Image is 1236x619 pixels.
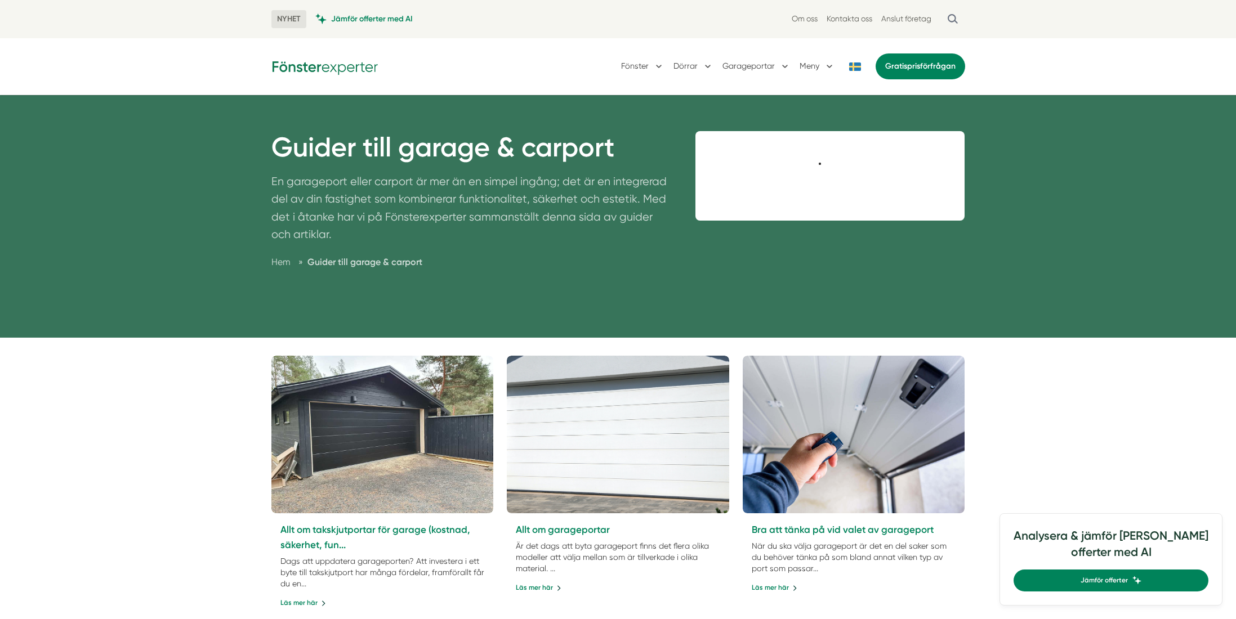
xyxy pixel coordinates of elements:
img: garageportar [507,356,729,513]
p: Dags att uppdatera garageporten? Att investera i ett byte till takskjutport har många fördelar, f... [280,555,485,589]
a: Gratisprisförfrågan [876,53,965,79]
button: Öppna sök [940,9,965,29]
p: Är det dags att byta garageport finns det flera olika modeller att välja mellan som är tillverkad... [516,540,720,574]
span: Gratis [885,61,907,71]
a: Läs mer här [516,582,561,593]
img: Takskjutport garage, takskjutport [271,356,494,513]
h4: Analysera & jämför [PERSON_NAME] offerter med AI [1014,527,1208,569]
a: Allt om garageportar [516,524,610,535]
a: Jämför offerter [1014,569,1208,591]
nav: Breadcrumb [271,255,669,269]
button: Garageportar [722,52,791,81]
a: Läs mer här [752,582,797,593]
a: Guider till garage & carport [307,257,422,267]
img: Fönsterexperter Logotyp [271,57,378,75]
a: Kontakta oss [827,14,872,24]
a: Läs mer här [280,598,326,608]
a: Jämför offerter med AI [315,14,413,24]
button: Dörrar [673,52,713,81]
h1: Guider till garage & carport [271,131,669,173]
button: Fönster [621,52,664,81]
a: Anslut företag [881,14,931,24]
p: En garageport eller carport är mer än en simpel ingång; det är en integrerad del av din fastighet... [271,173,669,249]
span: NYHET [271,10,306,28]
span: » [298,255,303,269]
a: Hem [271,257,291,267]
img: garageport, dörr till garage [743,356,965,513]
span: Jämför offerter med AI [331,14,413,24]
a: Om oss [792,14,818,24]
button: Meny [800,52,835,81]
a: Allt om takskjutportar för garage (kostnad, säkerhet, fun... [280,524,470,550]
a: Bra att tänka på vid valet av garageport [752,524,934,535]
span: Jämför offerter [1081,575,1128,586]
p: När du ska välja garageport är det en del saker som du behöver tänka på som bland annat vilken ty... [752,540,956,574]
